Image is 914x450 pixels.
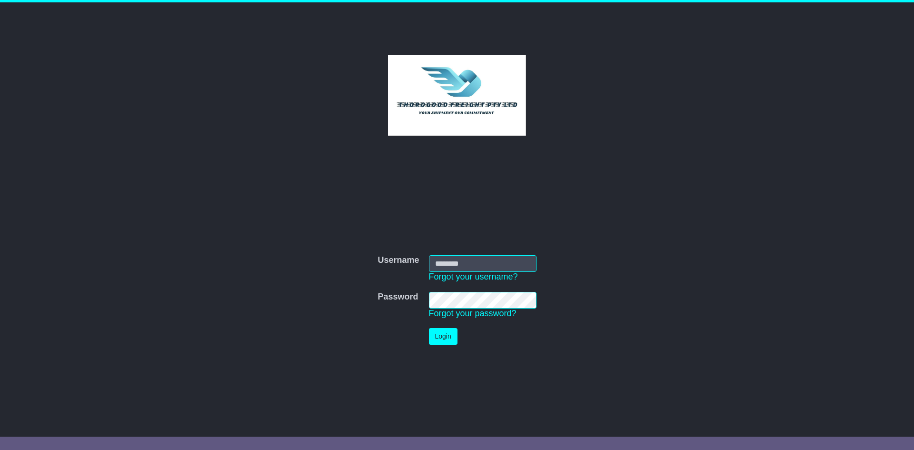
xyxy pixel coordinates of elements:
[429,328,457,345] button: Login
[378,255,419,266] label: Username
[388,55,527,136] img: Thorogood Freight Pty Ltd
[429,309,517,318] a: Forgot your password?
[378,292,418,302] label: Password
[429,272,518,281] a: Forgot your username?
